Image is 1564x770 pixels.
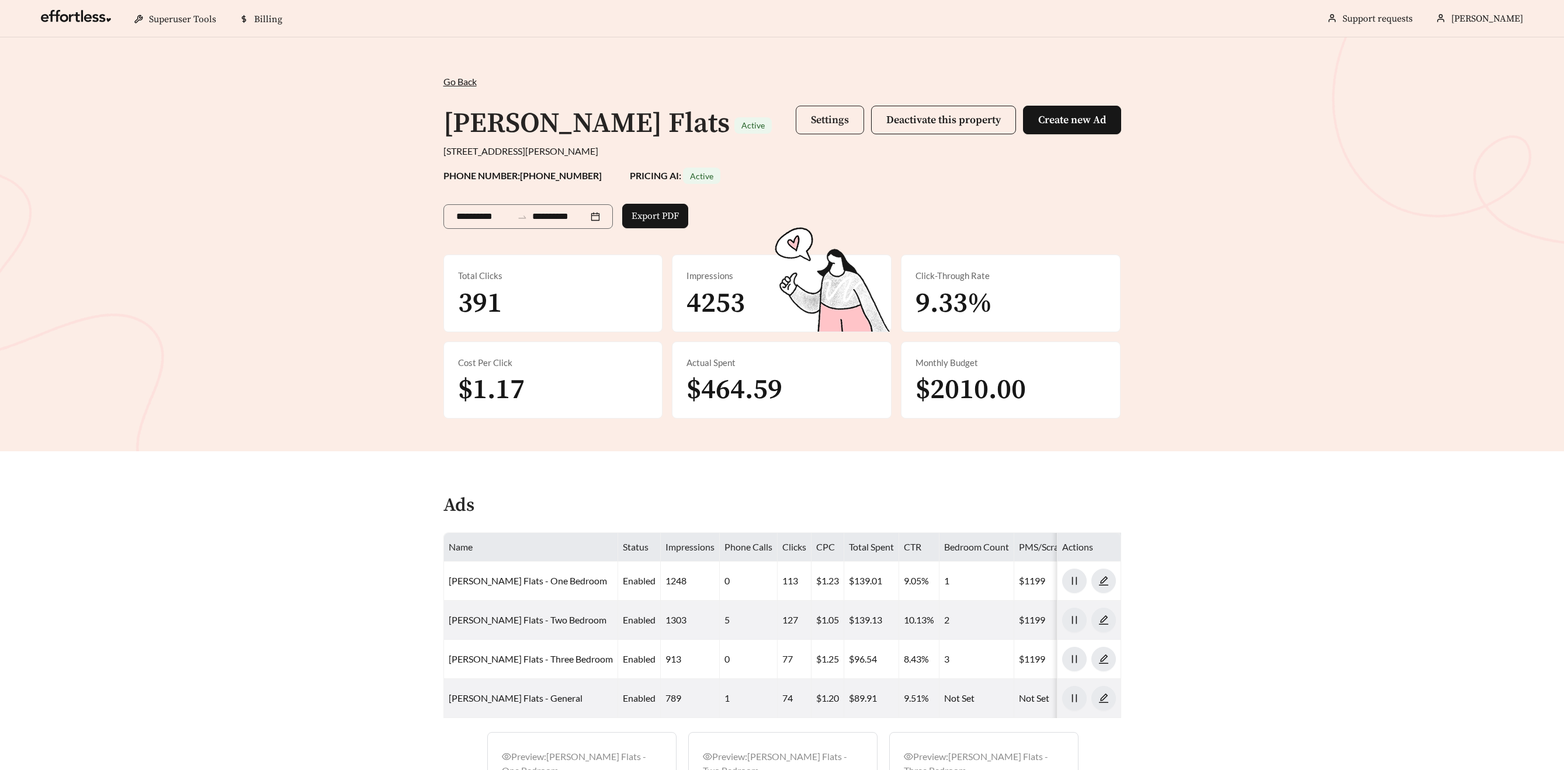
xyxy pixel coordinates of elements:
[458,269,649,283] div: Total Clicks
[904,752,913,761] span: eye
[1057,533,1121,562] th: Actions
[915,372,1026,407] span: $2010.00
[778,562,812,601] td: 113
[899,640,939,679] td: 8.43%
[623,614,656,625] span: enabled
[899,679,939,718] td: 9.51%
[443,144,1121,158] div: [STREET_ADDRESS][PERSON_NAME]
[939,640,1014,679] td: 3
[720,601,778,640] td: 5
[778,679,812,718] td: 74
[844,533,899,562] th: Total Spent
[796,106,864,134] button: Settings
[1063,654,1086,664] span: pause
[812,601,844,640] td: $1.05
[149,13,216,25] span: Superuser Tools
[1062,647,1087,671] button: pause
[871,106,1016,134] button: Deactivate this property
[703,752,712,761] span: eye
[1343,13,1413,25] a: Support requests
[1091,647,1116,671] button: edit
[1014,640,1119,679] td: $1199
[1451,13,1523,25] span: [PERSON_NAME]
[444,533,618,562] th: Name
[690,171,713,181] span: Active
[443,170,602,181] strong: PHONE NUMBER: [PHONE_NUMBER]
[686,356,877,370] div: Actual Spent
[1091,608,1116,632] button: edit
[517,212,528,222] span: swap-right
[632,209,679,223] span: Export PDF
[812,679,844,718] td: $1.20
[915,269,1106,283] div: Click-Through Rate
[1062,608,1087,632] button: pause
[623,692,656,703] span: enabled
[811,113,849,127] span: Settings
[449,653,613,664] a: [PERSON_NAME] Flats - Three Bedroom
[1063,693,1086,703] span: pause
[778,601,812,640] td: 127
[844,640,899,679] td: $96.54
[1091,614,1116,625] a: edit
[915,356,1106,370] div: Monthly Budget
[939,562,1014,601] td: 1
[1038,113,1106,127] span: Create new Ad
[844,679,899,718] td: $89.91
[458,286,502,321] span: 391
[886,113,1001,127] span: Deactivate this property
[502,752,511,761] span: eye
[1014,601,1119,640] td: $1199
[661,601,720,640] td: 1303
[517,211,528,222] span: to
[720,640,778,679] td: 0
[686,286,745,321] span: 4253
[254,13,282,25] span: Billing
[899,562,939,601] td: 9.05%
[661,679,720,718] td: 789
[904,541,921,552] span: CTR
[1092,576,1115,586] span: edit
[1014,562,1119,601] td: $1199
[812,640,844,679] td: $1.25
[1091,653,1116,664] a: edit
[844,562,899,601] td: $139.01
[623,575,656,586] span: enabled
[778,640,812,679] td: 77
[618,533,661,562] th: Status
[449,692,582,703] a: [PERSON_NAME] Flats - General
[622,204,688,228] button: Export PDF
[1014,679,1119,718] td: Not Set
[1014,533,1119,562] th: PMS/Scraper Unit Price
[661,562,720,601] td: 1248
[778,533,812,562] th: Clicks
[661,533,720,562] th: Impressions
[1091,686,1116,710] button: edit
[939,601,1014,640] td: 2
[915,286,992,321] span: 9.33%
[686,269,877,283] div: Impressions
[686,372,782,407] span: $464.59
[1092,693,1115,703] span: edit
[816,541,835,552] span: CPC
[720,533,778,562] th: Phone Calls
[939,533,1014,562] th: Bedroom Count
[1062,569,1087,593] button: pause
[630,170,720,181] strong: PRICING AI:
[1091,569,1116,593] button: edit
[623,653,656,664] span: enabled
[443,106,730,141] h1: [PERSON_NAME] Flats
[899,601,939,640] td: 10.13%
[1091,692,1116,703] a: edit
[720,679,778,718] td: 1
[1023,106,1121,134] button: Create new Ad
[939,679,1014,718] td: Not Set
[1091,575,1116,586] a: edit
[443,76,477,87] span: Go Back
[1092,615,1115,625] span: edit
[1063,615,1086,625] span: pause
[720,562,778,601] td: 0
[449,575,607,586] a: [PERSON_NAME] Flats - One Bedroom
[443,496,474,516] h4: Ads
[1119,533,1199,562] th: Responsive Ad Id
[458,372,525,407] span: $1.17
